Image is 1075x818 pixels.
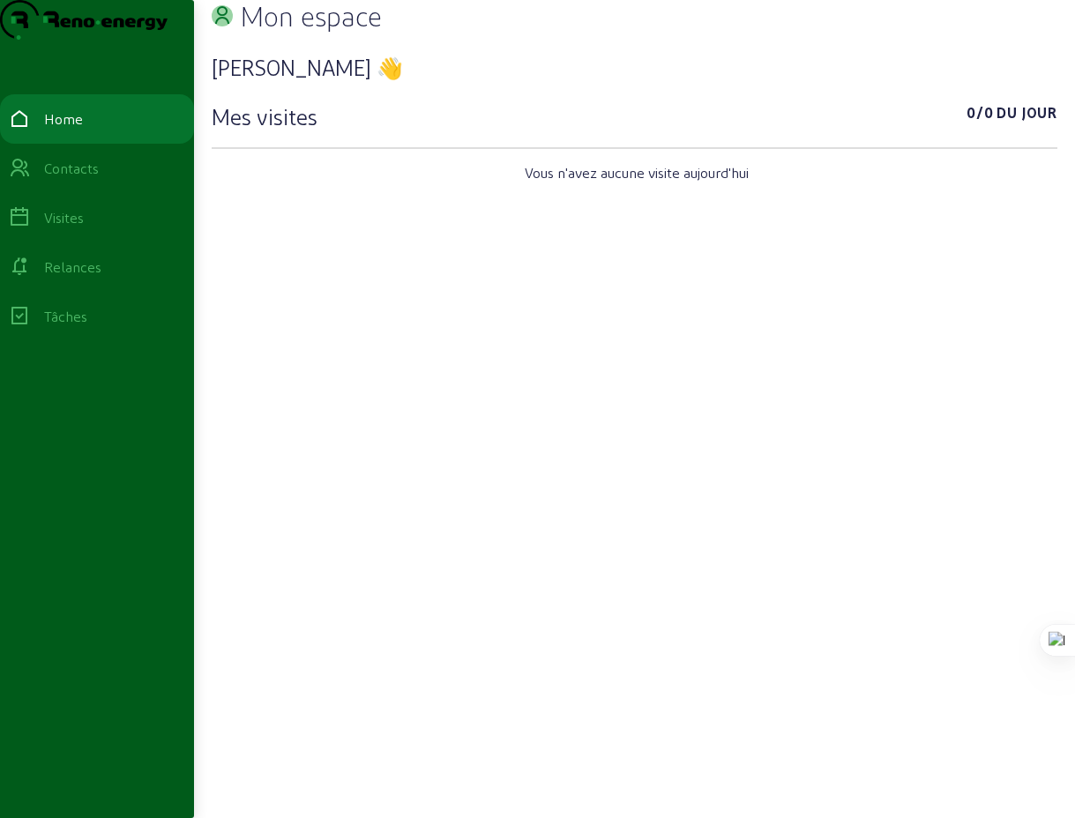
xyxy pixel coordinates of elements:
[212,53,1057,81] h3: [PERSON_NAME] 👋
[44,257,101,278] div: Relances
[212,102,317,130] h3: Mes visites
[44,158,99,179] div: Contacts
[44,306,87,327] div: Tâches
[44,108,83,130] div: Home
[967,102,993,130] span: 0/0
[44,207,84,228] div: Visites
[997,102,1057,130] span: Du jour
[525,162,749,183] span: Vous n'avez aucune visite aujourd'hui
